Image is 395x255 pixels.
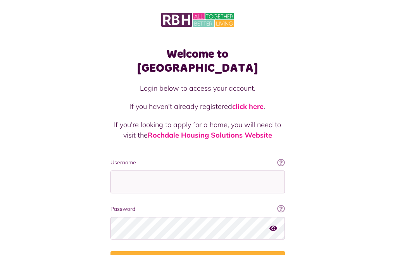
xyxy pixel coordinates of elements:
p: Login below to access your account. [110,83,285,93]
a: click here [232,102,264,111]
p: If you haven't already registered . [110,101,285,112]
label: Password [110,205,285,213]
a: Rochdale Housing Solutions Website [148,131,272,140]
h1: Welcome to [GEOGRAPHIC_DATA] [110,47,285,75]
label: Username [110,159,285,167]
img: MyRBH [161,12,234,28]
p: If you're looking to apply for a home, you will need to visit the [110,119,285,140]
